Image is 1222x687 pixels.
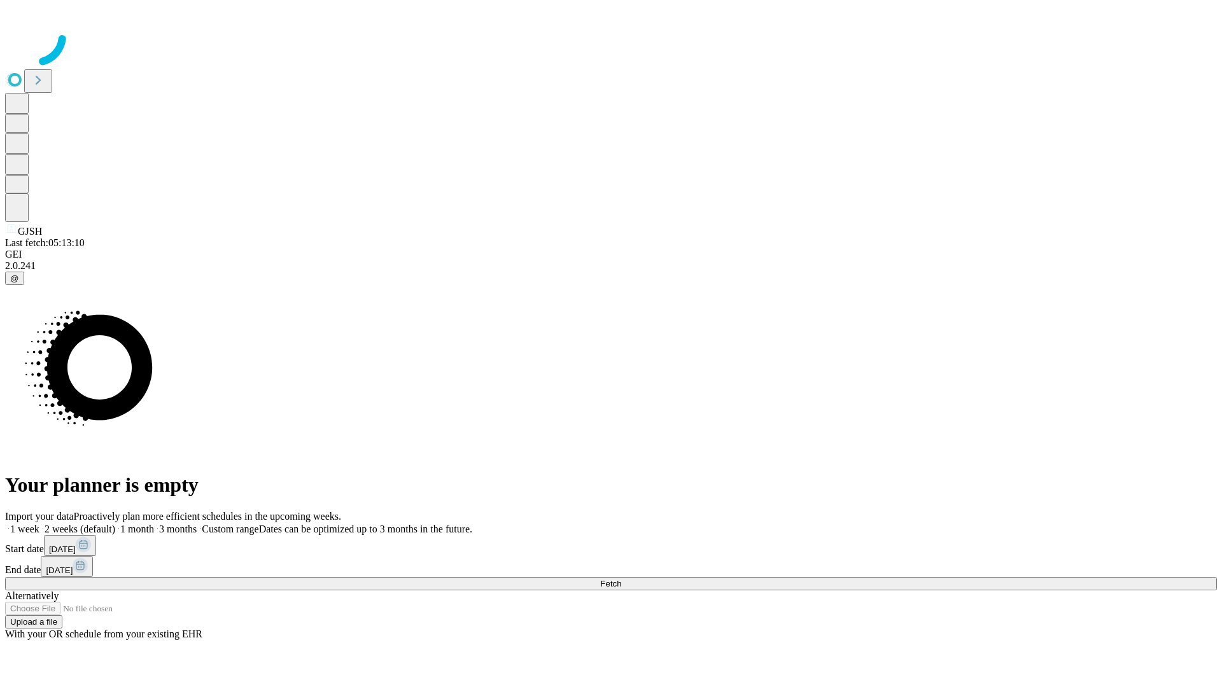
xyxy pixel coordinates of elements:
[5,615,62,628] button: Upload a file
[5,272,24,285] button: @
[5,535,1217,556] div: Start date
[259,524,472,534] span: Dates can be optimized up to 3 months in the future.
[5,260,1217,272] div: 2.0.241
[202,524,258,534] span: Custom range
[10,274,19,283] span: @
[5,249,1217,260] div: GEI
[45,524,115,534] span: 2 weeks (default)
[5,590,59,601] span: Alternatively
[46,566,73,575] span: [DATE]
[159,524,197,534] span: 3 months
[74,511,341,522] span: Proactively plan more efficient schedules in the upcoming weeks.
[18,226,42,237] span: GJSH
[10,524,39,534] span: 1 week
[120,524,154,534] span: 1 month
[44,535,96,556] button: [DATE]
[5,628,202,639] span: With your OR schedule from your existing EHR
[5,577,1217,590] button: Fetch
[600,579,621,588] span: Fetch
[5,511,74,522] span: Import your data
[5,473,1217,497] h1: Your planner is empty
[5,556,1217,577] div: End date
[5,237,85,248] span: Last fetch: 05:13:10
[41,556,93,577] button: [DATE]
[49,545,76,554] span: [DATE]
